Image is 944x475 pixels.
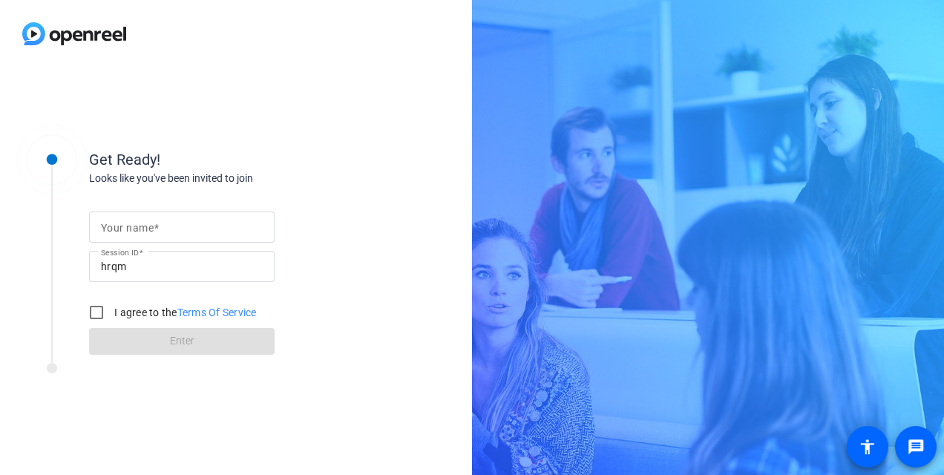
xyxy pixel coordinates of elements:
label: I agree to the [111,305,257,320]
a: Terms Of Service [177,307,257,318]
div: Get Ready! [89,148,386,171]
mat-icon: accessibility [859,438,876,456]
mat-label: Your name [101,222,154,234]
mat-icon: message [907,438,925,456]
div: Looks like you've been invited to join [89,171,386,186]
mat-label: Session ID [101,248,139,257]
